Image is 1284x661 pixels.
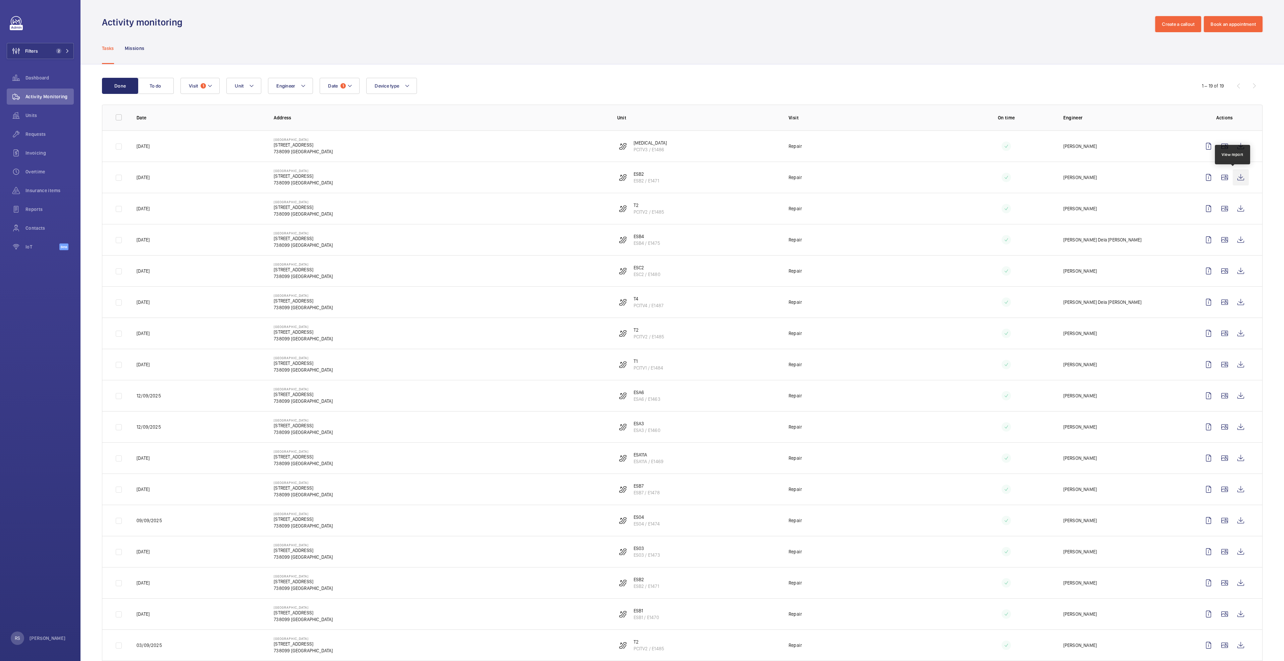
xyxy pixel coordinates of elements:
p: [STREET_ADDRESS] [274,422,333,429]
p: [DATE] [137,548,150,555]
p: [PERSON_NAME] [1063,611,1097,617]
p: 738099 [GEOGRAPHIC_DATA] [274,335,333,342]
span: IoT [25,243,59,250]
p: 738099 [GEOGRAPHIC_DATA] [274,554,333,560]
p: ESA11A / E1469 [634,458,664,465]
img: escalator.svg [619,329,627,337]
img: escalator.svg [619,548,627,556]
span: Device type [375,83,399,89]
p: [PERSON_NAME] Dela [PERSON_NAME] [1063,236,1142,243]
p: [GEOGRAPHIC_DATA] [274,293,333,297]
p: ESB2 / E1471 [634,177,659,184]
img: escalator.svg [619,454,627,462]
p: 738099 [GEOGRAPHIC_DATA] [274,273,333,280]
p: 738099 [GEOGRAPHIC_DATA] [274,585,333,592]
p: [GEOGRAPHIC_DATA] [274,262,333,266]
img: escalator.svg [619,423,627,431]
p: Actions [1200,114,1249,121]
p: ESB7 [634,483,660,489]
p: T2 [634,202,664,209]
p: PCITV1 / E1484 [634,365,663,371]
p: [PERSON_NAME] [1063,424,1097,430]
p: [GEOGRAPHIC_DATA] [274,418,333,422]
p: [DATE] [137,268,150,274]
p: [PERSON_NAME] [30,635,66,642]
p: Missions [125,45,145,52]
p: [DATE] [137,205,150,212]
p: 738099 [GEOGRAPHIC_DATA] [274,179,333,186]
p: [DATE] [137,580,150,586]
p: [PERSON_NAME] [1063,642,1097,649]
p: [STREET_ADDRESS] [274,516,333,522]
p: Repair [789,174,802,181]
p: ESA11A [634,451,664,458]
p: Repair [789,548,802,555]
p: Repair [789,517,802,524]
p: [PERSON_NAME] [1063,205,1097,212]
img: escalator.svg [619,485,627,493]
p: [GEOGRAPHIC_DATA] [274,200,333,204]
p: [GEOGRAPHIC_DATA] [274,169,333,173]
img: escalator.svg [619,392,627,400]
button: Create a callout [1155,16,1201,32]
p: ESB4 / E1475 [634,240,660,246]
span: Requests [25,131,74,137]
p: [PERSON_NAME] [1063,455,1097,461]
p: [GEOGRAPHIC_DATA] [274,137,333,142]
button: Device type [366,78,417,94]
p: T4 [634,295,664,302]
p: 738099 [GEOGRAPHIC_DATA] [274,491,333,498]
p: T2 [634,639,664,645]
span: Unit [235,83,244,89]
p: Unit [617,114,778,121]
p: [STREET_ADDRESS] [274,142,333,148]
p: [PERSON_NAME] [1063,143,1097,150]
p: Repair [789,642,802,649]
p: ES04 [634,514,660,520]
p: 12/09/2025 [137,424,161,430]
p: Repair [789,455,802,461]
p: [STREET_ADDRESS] [274,297,333,304]
p: ESA6 / E1463 [634,396,660,402]
p: [DATE] [137,174,150,181]
span: 1 [201,83,206,89]
button: Date1 [320,78,360,94]
button: Engineer [268,78,313,94]
p: [STREET_ADDRESS] [274,266,333,273]
span: Insurance items [25,187,74,194]
p: PCITV2 / E1485 [634,209,664,215]
p: Engineer [1063,114,1190,121]
p: [STREET_ADDRESS] [274,609,333,616]
p: Repair [789,330,802,337]
p: Repair [789,424,802,430]
span: Date [328,83,338,89]
p: [PERSON_NAME] [1063,268,1097,274]
p: [DATE] [137,486,150,493]
img: escalator.svg [619,298,627,306]
p: [PERSON_NAME] [1063,486,1097,493]
p: [PERSON_NAME] [1063,517,1097,524]
button: Done [102,78,138,94]
p: [STREET_ADDRESS] [274,578,333,585]
p: [DATE] [137,455,150,461]
p: PCITV2 / E1485 [634,645,664,652]
p: [GEOGRAPHIC_DATA] [274,356,333,360]
button: Book an appointment [1204,16,1263,32]
p: ESA3 / E1460 [634,427,660,434]
p: [GEOGRAPHIC_DATA] [274,543,333,547]
img: escalator.svg [619,173,627,181]
p: [STREET_ADDRESS] [274,547,333,554]
img: escalator.svg [619,236,627,244]
img: escalator.svg [619,641,627,649]
span: 2 [56,48,61,54]
p: Tasks [102,45,114,52]
span: Visit [189,83,198,89]
p: ESB2 [634,171,659,177]
span: Reports [25,206,74,213]
p: 738099 [GEOGRAPHIC_DATA] [274,398,333,404]
span: Activity Monitoring [25,93,74,100]
p: [STREET_ADDRESS] [274,235,333,242]
p: RS [15,635,20,642]
p: [STREET_ADDRESS] [274,391,333,398]
p: [PERSON_NAME] [1063,361,1097,368]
